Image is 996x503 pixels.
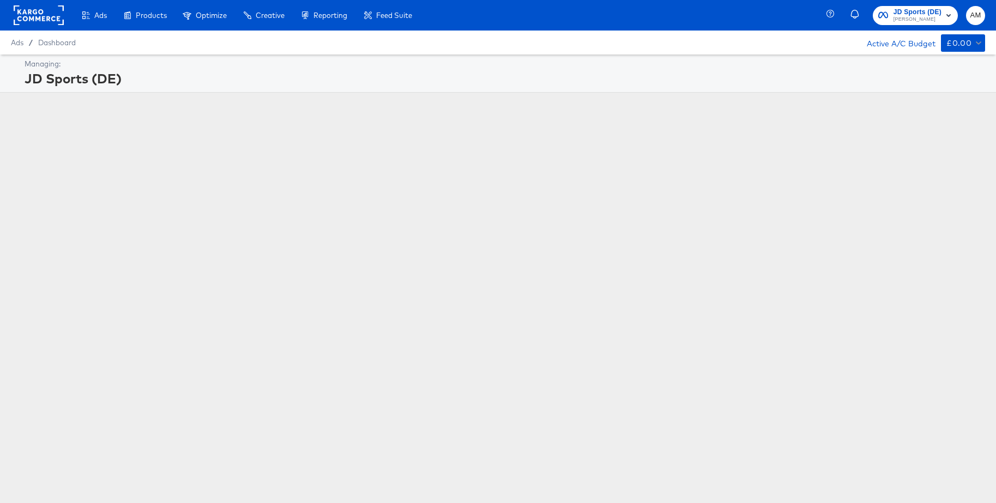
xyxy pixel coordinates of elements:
[25,69,982,88] div: JD Sports (DE)
[376,11,412,20] span: Feed Suite
[25,59,982,69] div: Managing:
[941,34,985,52] button: £0.00
[894,15,941,24] span: [PERSON_NAME]
[136,11,167,20] span: Products
[256,11,285,20] span: Creative
[970,9,981,22] span: AM
[11,38,23,47] span: Ads
[946,37,971,50] div: £0.00
[94,11,107,20] span: Ads
[196,11,227,20] span: Optimize
[313,11,347,20] span: Reporting
[38,38,76,47] a: Dashboard
[855,34,935,51] div: Active A/C Budget
[966,6,985,25] button: AM
[894,7,941,18] span: JD Sports (DE)
[23,38,38,47] span: /
[873,6,958,25] button: JD Sports (DE)[PERSON_NAME]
